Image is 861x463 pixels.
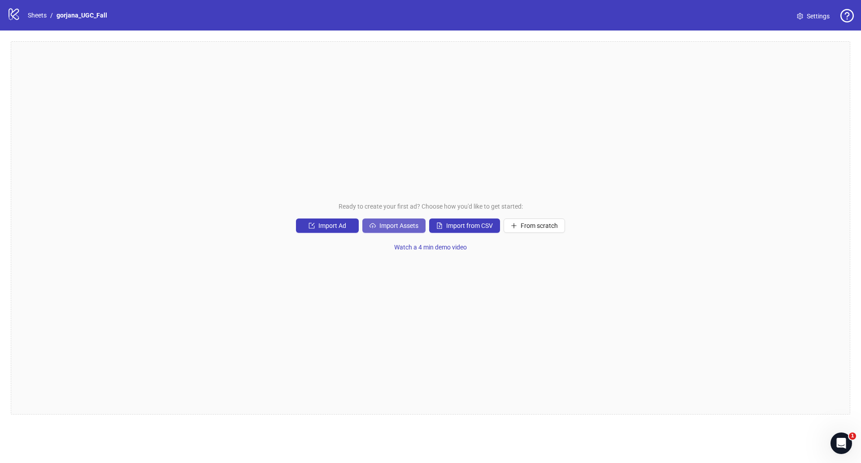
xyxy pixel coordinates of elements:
span: Ready to create your first ad? Choose how you'd like to get started: [339,201,523,211]
a: Sheets [26,10,48,20]
li: / [50,10,53,20]
img: tab_domain_overview_orange.svg [36,52,43,59]
button: Import Ad [296,218,359,233]
span: Settings [807,11,830,21]
span: 1 [849,432,856,440]
div: Mots-clés [112,53,137,59]
a: gorjana_UGC_Fall [55,10,109,20]
span: question-circle [840,9,854,22]
span: From scratch [521,222,558,229]
a: Settings [790,9,837,23]
span: Import from CSV [446,222,493,229]
iframe: Intercom live chat [831,432,852,454]
span: Import Ad [318,222,346,229]
div: Domaine: [DOMAIN_NAME] [23,23,101,31]
span: import [309,223,315,229]
div: v 4.0.25 [25,14,44,22]
button: Watch a 4 min demo video [387,240,474,254]
span: plus [511,223,517,229]
button: Import from CSV [429,218,500,233]
span: setting [797,13,803,19]
span: Watch a 4 min demo video [394,244,467,251]
img: website_grey.svg [14,23,22,31]
img: logo_orange.svg [14,14,22,22]
div: Domaine [46,53,69,59]
span: cloud-upload [370,223,376,229]
img: tab_keywords_by_traffic_grey.svg [102,52,109,59]
button: From scratch [504,218,565,233]
span: Import Assets [379,222,418,229]
button: Import Assets [362,218,426,233]
span: file-excel [436,223,443,229]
